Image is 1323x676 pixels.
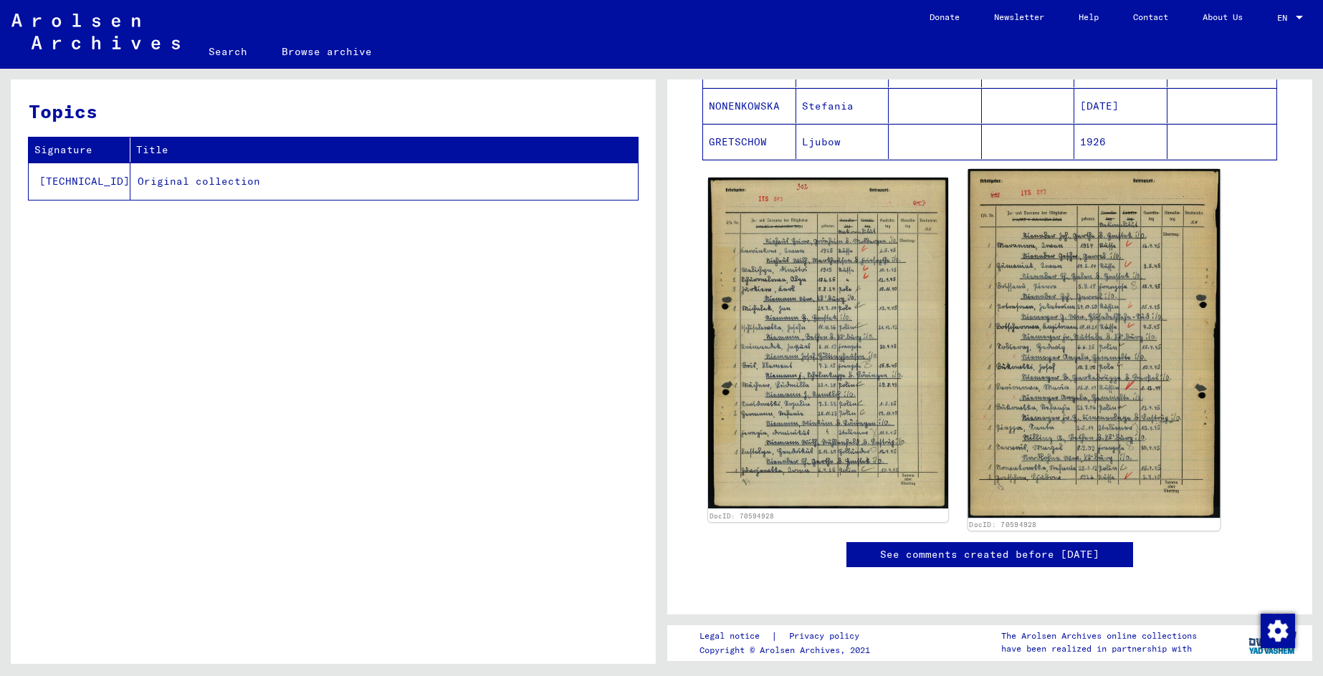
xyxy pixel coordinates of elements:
div: Change consent [1260,613,1294,647]
img: 002.jpg [968,169,1221,518]
div: | [699,629,877,644]
mat-cell: NONENKOWSKA [703,88,796,123]
mat-cell: Stefania [796,88,889,123]
mat-cell: [DATE] [1074,88,1167,123]
img: 001.jpg [708,178,948,508]
img: Change consent [1261,614,1295,648]
td: Original collection [130,163,638,200]
mat-cell: 1926 [1074,124,1167,159]
p: have been realized in partnership with [1001,642,1197,655]
a: DocID: 70594928 [710,512,774,520]
h3: Topics [29,97,637,125]
mat-cell: Ljubow [796,124,889,159]
a: Search [191,34,264,69]
a: Privacy policy [778,629,877,644]
a: Legal notice [699,629,771,644]
mat-cell: GRETSCHOW [703,124,796,159]
a: Browse archive [264,34,389,69]
a: See comments created before [DATE] [880,547,1099,562]
p: The Arolsen Archives online collections [1001,629,1197,642]
td: [TECHNICAL_ID] [29,163,130,200]
th: Signature [29,137,130,163]
p: Copyright © Arolsen Archives, 2021 [699,644,877,657]
img: Arolsen_neg.svg [11,14,180,49]
span: EN [1277,13,1293,23]
img: yv_logo.png [1246,624,1299,660]
a: DocID: 70594928 [969,520,1037,528]
th: Title [130,137,638,163]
